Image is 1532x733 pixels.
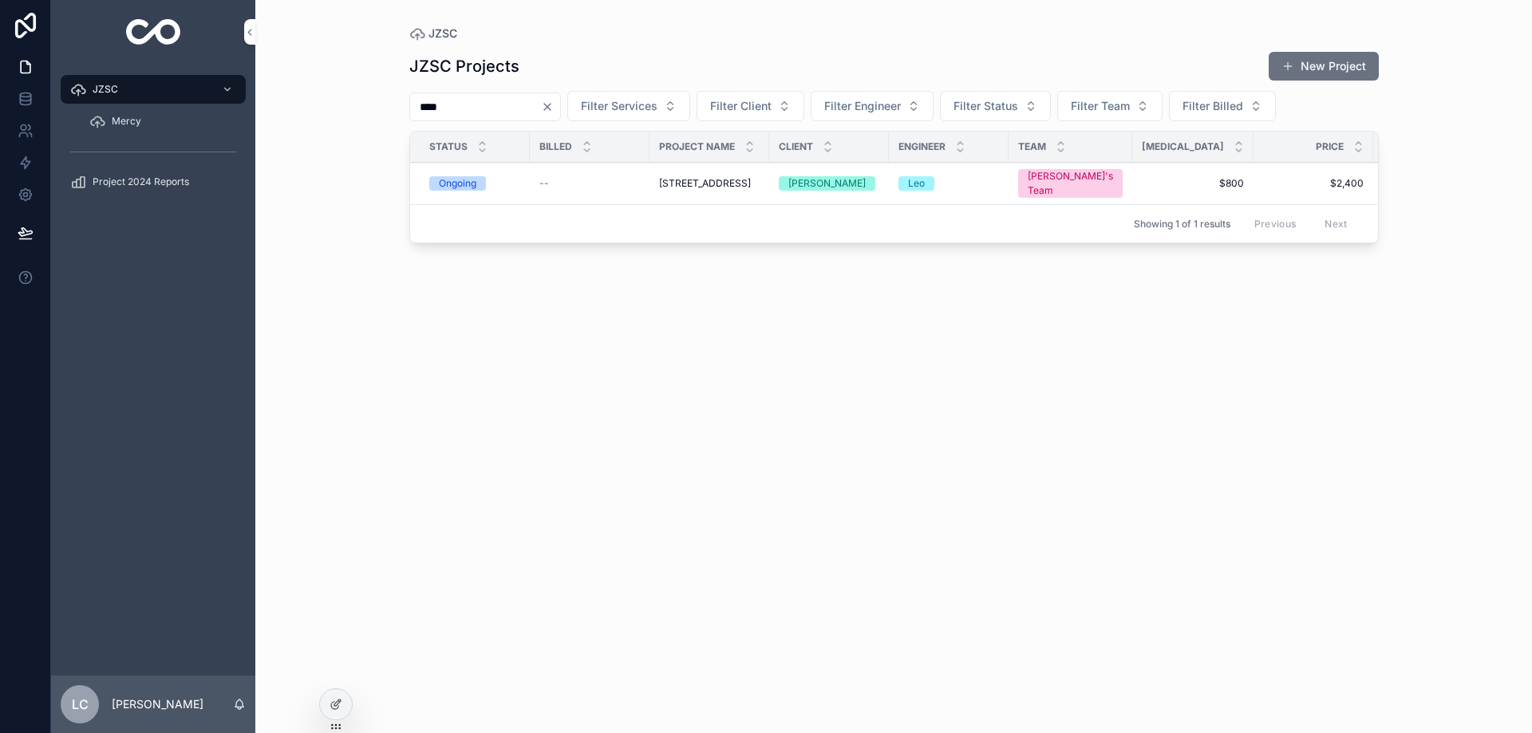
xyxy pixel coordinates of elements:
[112,696,203,712] p: [PERSON_NAME]
[1018,169,1123,198] a: [PERSON_NAME]'s Team
[539,140,572,153] span: Billed
[1142,177,1244,190] a: $800
[429,140,468,153] span: Status
[954,98,1018,114] span: Filter Status
[1269,52,1379,81] button: New Project
[61,75,246,104] a: JZSC
[1169,91,1276,121] button: Select Button
[1142,140,1224,153] span: [MEDICAL_DATA]
[779,140,813,153] span: Client
[697,91,804,121] button: Select Button
[898,176,999,191] a: Leo
[788,176,866,191] div: [PERSON_NAME]
[126,19,181,45] img: App logo
[659,177,751,190] span: [STREET_ADDRESS]
[541,100,560,113] button: Clear
[1028,169,1113,198] div: [PERSON_NAME]'s Team
[1263,177,1364,190] a: $2,400
[409,26,457,41] a: JZSC
[428,26,457,41] span: JZSC
[1071,98,1130,114] span: Filter Team
[581,98,657,114] span: Filter Services
[409,55,519,77] h1: JZSC Projects
[1183,98,1243,114] span: Filter Billed
[93,83,118,96] span: JZSC
[659,177,760,190] a: [STREET_ADDRESS]
[429,176,520,191] a: Ongoing
[898,140,946,153] span: Engineer
[567,91,690,121] button: Select Button
[51,64,255,217] div: scrollable content
[1316,140,1344,153] span: Price
[72,695,89,714] span: LC
[908,176,925,191] div: Leo
[940,91,1051,121] button: Select Button
[61,167,246,196] a: Project 2024 Reports
[779,176,879,191] a: [PERSON_NAME]
[539,177,549,190] span: --
[1018,140,1046,153] span: Team
[824,98,901,114] span: Filter Engineer
[439,176,476,191] div: Ongoing
[811,91,934,121] button: Select Button
[93,175,189,188] span: Project 2024 Reports
[1057,91,1163,121] button: Select Button
[80,107,246,136] a: Mercy
[539,177,640,190] a: --
[1134,218,1230,231] span: Showing 1 of 1 results
[659,140,735,153] span: Project Name
[112,115,141,128] span: Mercy
[710,98,772,114] span: Filter Client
